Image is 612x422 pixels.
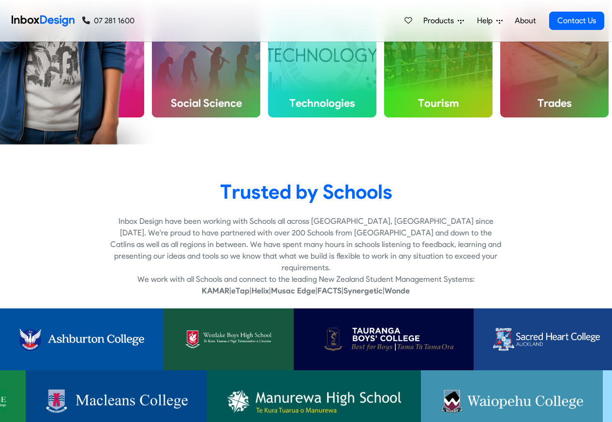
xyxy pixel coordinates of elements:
[440,390,583,413] img: Waiopehu College
[493,328,600,351] img: Sacred Heart College (Auckland)
[7,179,605,204] heading: Trusted by Schools
[271,286,315,295] strong: Musac Edge
[313,328,455,351] img: Tauranga Boys’ College
[183,328,274,351] img: Westlake Boys High School
[477,15,496,27] span: Help
[343,286,383,295] strong: Synergetic
[109,285,503,297] p: | | | | | |
[500,89,609,117] h4: Trades
[109,216,503,274] p: Inbox Design have been working with Schools all across [GEOGRAPHIC_DATA], [GEOGRAPHIC_DATA] since...
[423,15,458,27] span: Products
[419,11,468,30] a: Products
[226,390,402,413] img: Manurewa High School
[231,286,250,295] strong: eTap
[202,286,229,295] strong: KAMAR
[252,286,269,295] strong: Helix
[19,328,144,351] img: Ashburton College
[549,12,604,30] a: Contact Us
[384,89,493,117] h4: Tourism
[473,11,507,30] a: Help
[268,89,376,117] h4: Technologies
[109,274,503,285] p: We work with all Schools and connect to the leading New Zealand Student Management Systems:
[512,11,538,30] a: About
[82,15,134,27] a: 07 281 1600
[385,286,410,295] strong: Wonde
[152,89,260,117] h4: Social Science
[317,286,342,295] strong: FACTS
[45,390,188,413] img: Macleans College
